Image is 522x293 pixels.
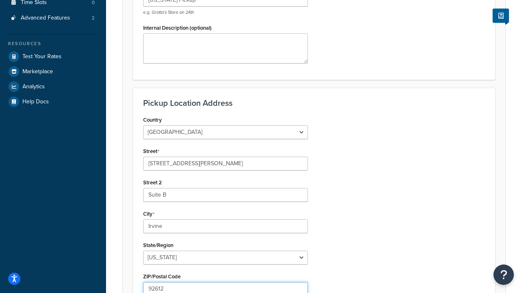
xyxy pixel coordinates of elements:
[6,79,100,94] a: Analytics
[493,9,509,23] button: Show Help Docs
[22,83,45,90] span: Analytics
[92,15,95,22] span: 2
[143,25,212,31] label: Internal Description (optional)
[143,117,162,123] label: Country
[143,211,155,217] label: City
[143,148,159,155] label: Street
[6,64,100,79] a: Marketplace
[143,242,173,248] label: State/Region
[6,94,100,109] a: Help Docs
[22,98,49,105] span: Help Docs
[21,15,70,22] span: Advanced Features
[6,40,100,47] div: Resources
[143,273,181,280] label: ZIP/Postal Code
[143,179,162,186] label: Street 2
[143,98,485,107] h3: Pickup Location Address
[6,49,100,64] a: Test Your Rates
[22,68,53,75] span: Marketplace
[6,11,100,26] li: Advanced Features
[493,265,514,285] button: Open Resource Center
[6,11,100,26] a: Advanced Features2
[22,53,62,60] span: Test Your Rates
[143,9,308,15] p: e.g. Grotto's Store on 24th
